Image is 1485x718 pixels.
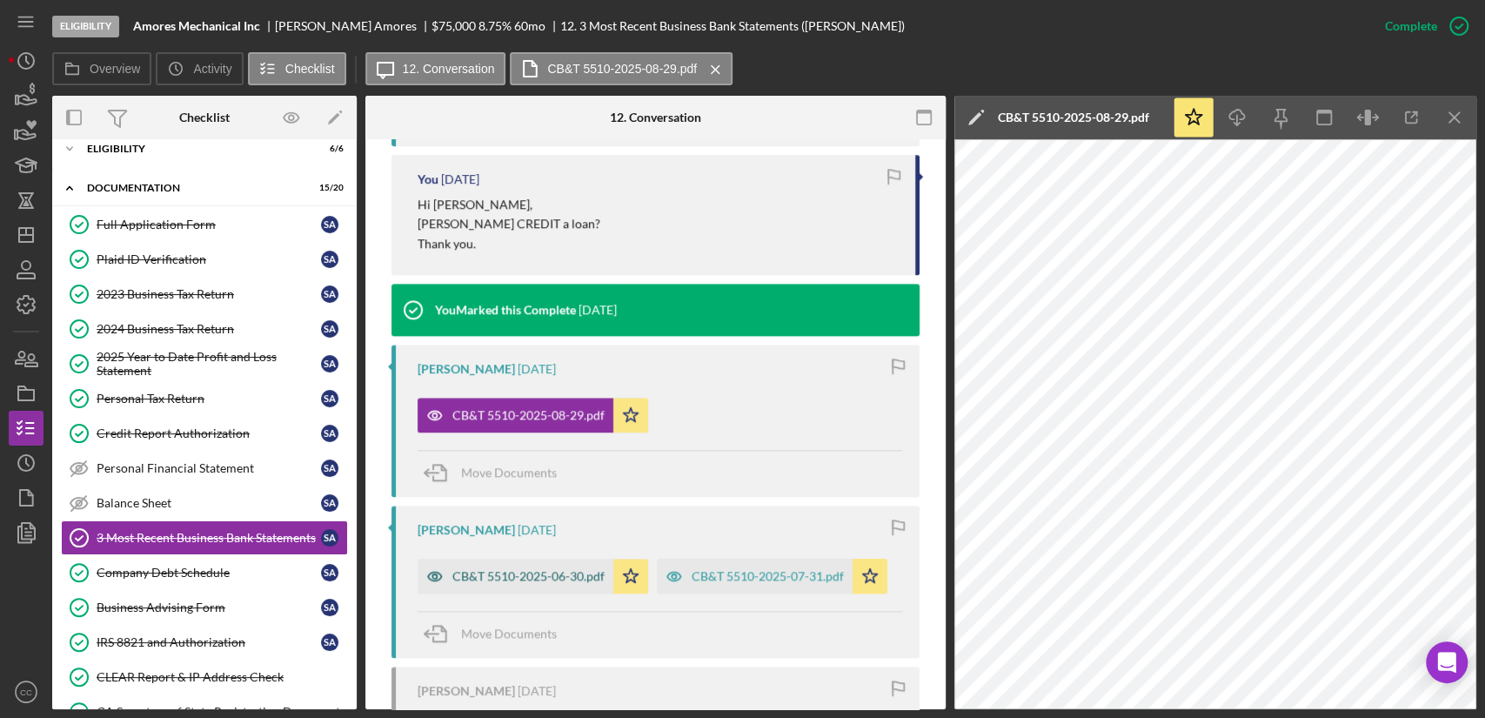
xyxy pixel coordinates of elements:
[133,19,260,33] b: Amores Mechanical Inc
[579,303,617,317] time: 2025-09-10 23:40
[321,460,338,477] div: S A
[97,496,321,510] div: Balance Sheet
[321,285,338,303] div: S A
[418,195,600,214] p: Hi [PERSON_NAME],
[61,451,348,486] a: Personal Financial StatementSA
[179,111,230,124] div: Checklist
[657,559,887,594] button: CB&T 5510-2025-07-31.pdf
[61,625,348,660] a: IRS 8821 and AuthorizationSA
[87,144,300,154] div: Eligibility
[365,52,506,85] button: 12. Conversation
[418,172,438,186] div: You
[97,392,321,406] div: Personal Tax Return
[321,599,338,616] div: S A
[452,569,605,583] div: CB&T 5510-2025-06-30.pdf
[403,62,495,76] label: 12. Conversation
[285,62,335,76] label: Checklist
[518,523,556,537] time: 2025-09-09 23:58
[61,207,348,242] a: Full Application FormSA
[547,62,697,76] label: CB&T 5510-2025-08-29.pdf
[321,390,338,407] div: S A
[193,62,231,76] label: Activity
[321,251,338,268] div: S A
[97,426,321,440] div: Credit Report Authorization
[97,635,321,649] div: IRS 8821 and Authorization
[97,670,347,684] div: CLEAR Report & IP Address Check
[321,425,338,442] div: S A
[97,531,321,545] div: 3 Most Recent Business Bank Statements
[61,346,348,381] a: 2025 Year to Date Profit and Loss StatementSA
[998,111,1149,124] div: CB&T 5510-2025-08-29.pdf
[452,408,605,422] div: CB&T 5510-2025-08-29.pdf
[61,660,348,695] a: CLEAR Report & IP Address Check
[321,320,338,338] div: S A
[97,566,321,580] div: Company Debt Schedule
[61,242,348,277] a: Plaid ID VerificationSA
[418,398,648,433] button: CB&T 5510-2025-08-29.pdf
[518,684,556,698] time: 2025-09-09 23:58
[90,62,140,76] label: Overview
[97,350,321,378] div: 2025 Year to Date Profit and Loss Statement
[441,172,479,186] time: 2025-09-11 23:06
[418,523,515,537] div: [PERSON_NAME]
[312,183,344,193] div: 15 / 20
[321,634,338,651] div: S A
[97,461,321,475] div: Personal Financial Statement
[418,451,574,494] button: Move Documents
[461,465,557,480] span: Move Documents
[312,144,344,154] div: 6 / 6
[418,362,515,376] div: [PERSON_NAME]
[692,569,844,583] div: CB&T 5510-2025-07-31.pdf
[431,18,476,33] span: $75,000
[61,381,348,416] a: Personal Tax ReturnSA
[61,416,348,451] a: Credit Report AuthorizationSA
[321,564,338,581] div: S A
[87,183,300,193] div: Documentation
[61,277,348,312] a: 2023 Business Tax ReturnSA
[97,287,321,301] div: 2023 Business Tax Return
[156,52,243,85] button: Activity
[560,19,905,33] div: 12. 3 Most Recent Business Bank Statements ([PERSON_NAME])
[1385,9,1437,44] div: Complete
[9,674,43,709] button: CC
[1426,641,1468,683] div: Open Intercom Messenger
[610,111,701,124] div: 12. Conversation
[510,52,732,85] button: CB&T 5510-2025-08-29.pdf
[1368,9,1476,44] button: Complete
[418,214,600,233] p: [PERSON_NAME] CREDIT a loan?
[418,612,574,655] button: Move Documents
[97,322,321,336] div: 2024 Business Tax Return
[518,362,556,376] time: 2025-09-10 20:33
[61,590,348,625] a: Business Advising FormSA
[61,486,348,520] a: Balance SheetSA
[418,684,515,698] div: [PERSON_NAME]
[514,19,545,33] div: 60 mo
[435,303,576,317] div: You Marked this Complete
[275,19,431,33] div: [PERSON_NAME] Amores
[478,19,512,33] div: 8.75 %
[248,52,346,85] button: Checklist
[321,494,338,512] div: S A
[20,688,32,697] text: CC
[97,252,321,266] div: Plaid ID Verification
[321,529,338,547] div: S A
[418,559,648,594] button: CB&T 5510-2025-06-30.pdf
[97,601,321,614] div: Business Advising Form
[52,16,119,37] div: Eligibility
[61,555,348,590] a: Company Debt ScheduleSA
[61,312,348,346] a: 2024 Business Tax ReturnSA
[461,626,557,641] span: Move Documents
[61,520,348,555] a: 3 Most Recent Business Bank StatementsSA
[321,216,338,233] div: S A
[97,218,321,232] div: Full Application Form
[418,234,600,253] p: Thank you.
[321,355,338,372] div: S A
[52,52,151,85] button: Overview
